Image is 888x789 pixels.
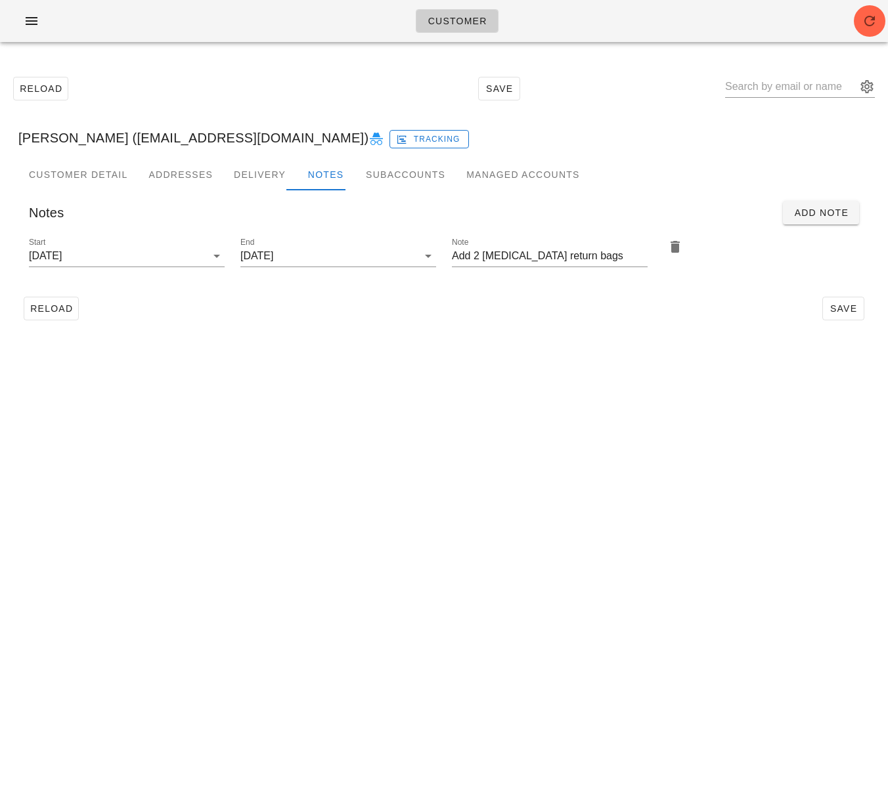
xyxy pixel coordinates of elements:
a: Tracking [389,127,469,148]
span: Add Note [793,207,849,218]
div: Customer Detail [18,159,138,190]
span: Save [828,303,858,314]
button: Reload [24,297,79,320]
div: Notes [296,159,355,190]
div: [PERSON_NAME] ([EMAIL_ADDRESS][DOMAIN_NAME]) [8,117,880,159]
label: End [240,238,254,247]
span: Customer [427,16,487,26]
label: Start [29,238,45,247]
div: Addresses [138,159,223,190]
a: Customer [416,9,498,33]
button: appended action [859,79,875,95]
button: Tracking [389,130,469,148]
span: Tracking [399,133,460,145]
div: Managed Accounts [456,159,590,190]
label: Note [452,238,468,247]
div: Subaccounts [355,159,456,190]
div: Notes [18,190,870,235]
span: Save [484,83,514,94]
span: Reload [30,303,73,314]
span: Reload [19,83,62,94]
input: Search by email or name [725,76,856,97]
button: Save [478,77,520,100]
button: Save [822,297,864,320]
div: Delivery [223,159,296,190]
button: Reload [13,77,68,100]
button: Add Note [783,201,859,224]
